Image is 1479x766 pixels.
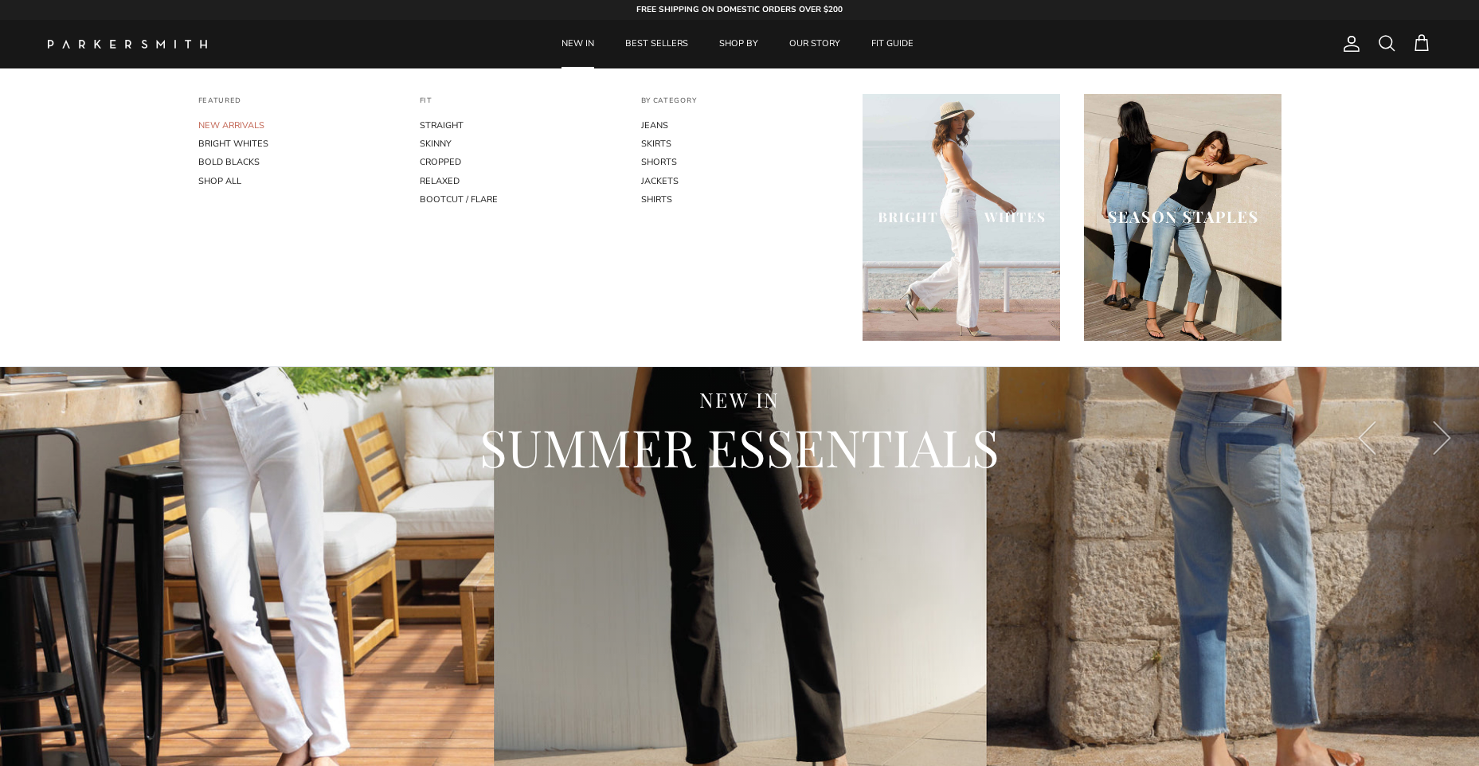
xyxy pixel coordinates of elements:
a: NEW ARRIVALS [198,116,396,135]
a: BOOTCUT / FLARE [420,190,617,209]
strong: FREE SHIPPING ON DOMESTIC ORDERS OVER $200 [636,4,843,15]
a: SKIRTS [641,135,839,153]
img: Parker Smith [48,40,207,49]
a: SHOP BY [705,20,773,68]
a: NEW IN [547,20,608,68]
a: SHIRTS [641,190,839,209]
a: SHORTS [641,153,839,171]
a: FIT GUIDE [857,20,928,68]
div: Primary [237,20,1238,68]
a: BOLD BLACKS [198,153,396,171]
a: SKINNY [420,135,617,153]
a: FEATURED [198,96,242,117]
a: RELAXED [420,172,617,190]
a: STRAIGHT [420,116,617,135]
a: JACKETS [641,172,839,190]
a: SHOP ALL [198,172,396,190]
a: Account [1336,34,1361,53]
div: NEW IN [88,387,1391,413]
a: FIT [420,96,432,117]
a: BRIGHT WHITES [198,135,396,153]
a: BY CATEGORY [641,96,697,117]
a: BEST SELLERS [611,20,702,68]
h2: SUMMER ESSENTIALS [358,413,1122,479]
a: JEANS [641,116,839,135]
a: CROPPED [420,153,617,171]
a: OUR STORY [775,20,855,68]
